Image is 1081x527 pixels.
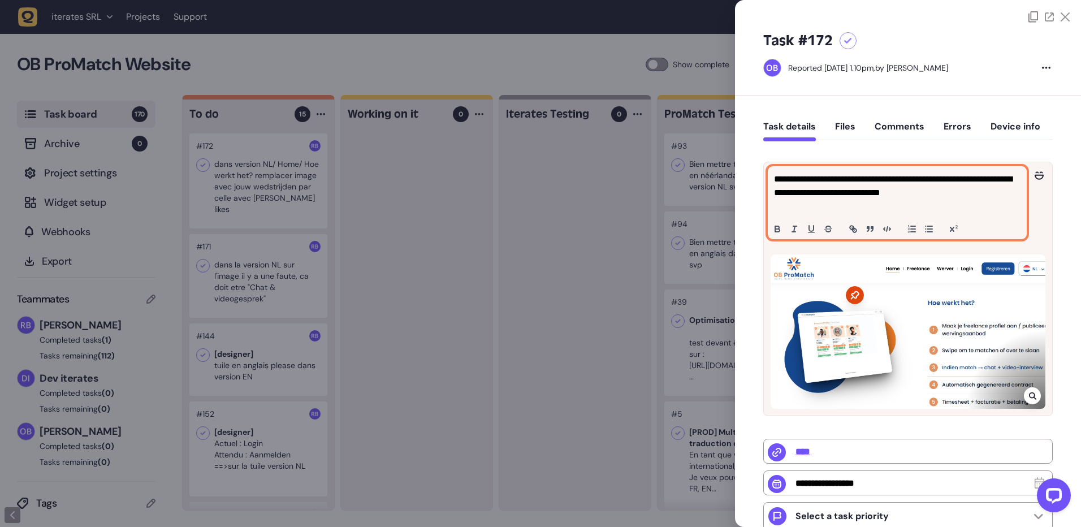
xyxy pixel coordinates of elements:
[1028,474,1075,521] iframe: LiveChat chat widget
[795,511,889,522] p: Select a task priority
[763,121,816,141] button: Task details
[944,121,971,141] button: Errors
[764,59,781,76] img: Oussama Bahassou
[763,32,833,50] h5: Task #172
[875,121,924,141] button: Comments
[788,62,948,74] div: by [PERSON_NAME]
[788,63,875,73] div: Reported [DATE] 1.10pm,
[991,121,1040,141] button: Device info
[835,121,855,141] button: Files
